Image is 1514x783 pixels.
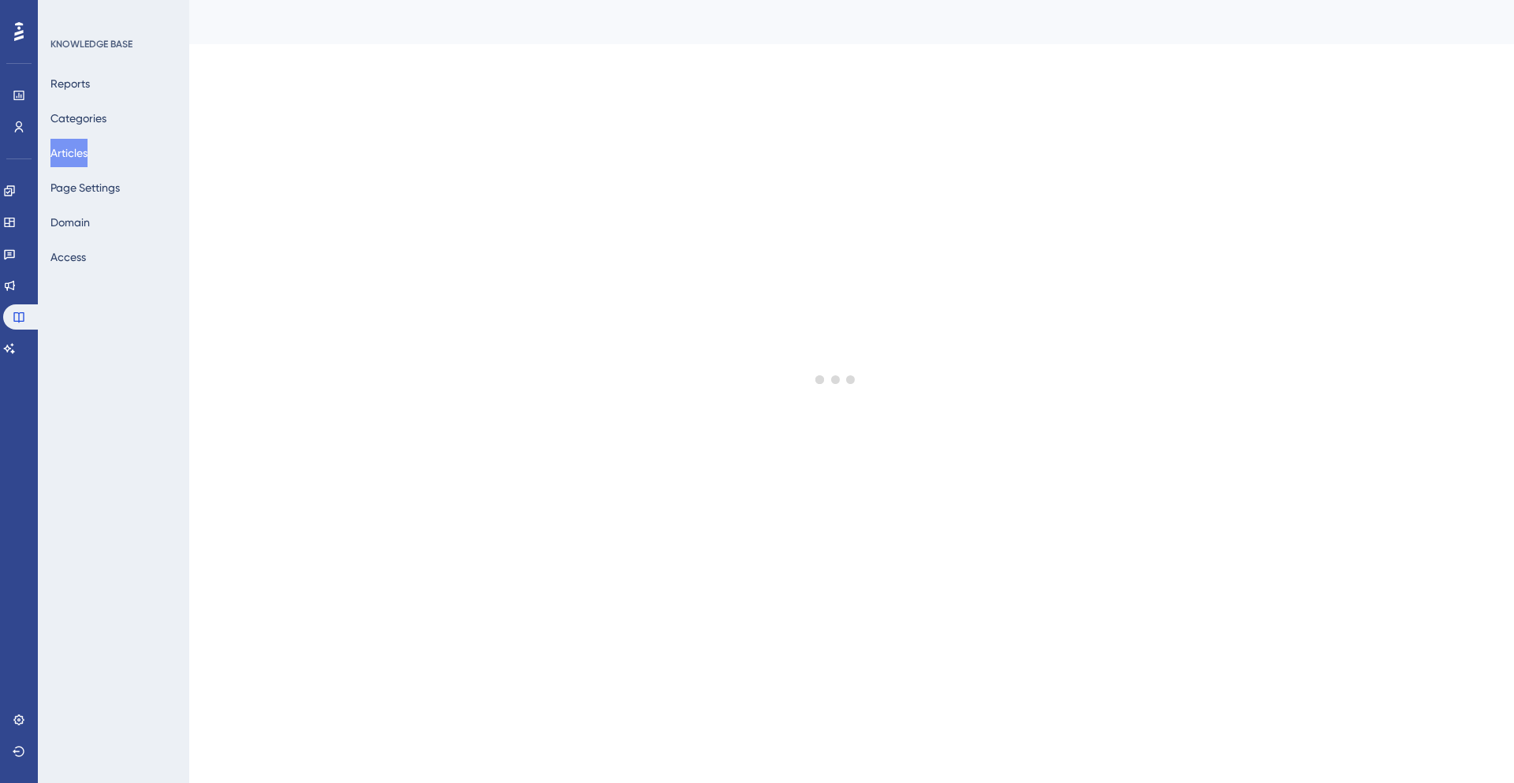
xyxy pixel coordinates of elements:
[50,104,106,132] button: Categories
[50,139,88,167] button: Articles
[50,208,90,237] button: Domain
[50,243,86,271] button: Access
[50,173,120,202] button: Page Settings
[50,38,132,50] div: KNOWLEDGE BASE
[50,69,90,98] button: Reports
